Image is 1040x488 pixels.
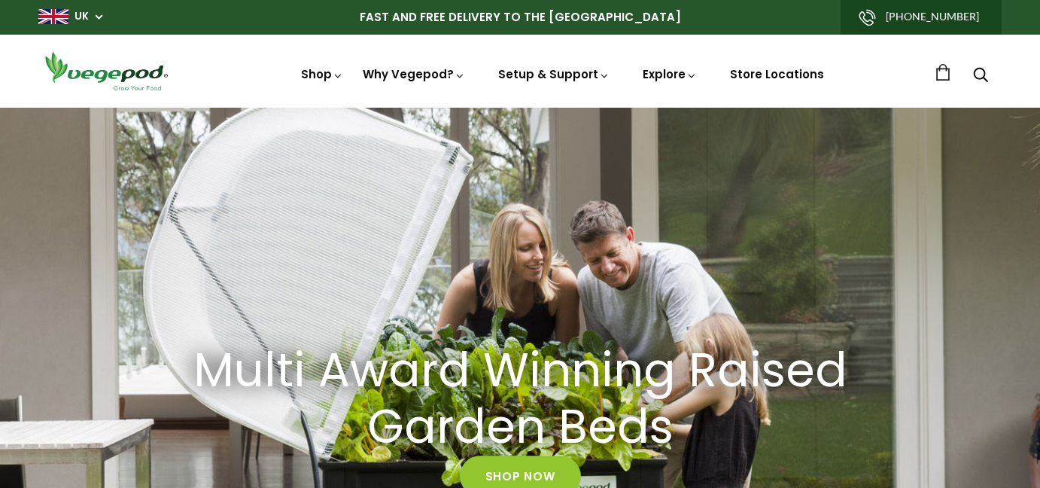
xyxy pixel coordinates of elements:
a: UK [75,9,89,24]
img: gb_large.png [38,9,68,24]
a: Multi Award Winning Raised Garden Beds [163,343,877,456]
a: Explore [643,66,697,82]
a: Shop [301,66,343,82]
a: Why Vegepod? [363,66,465,82]
h2: Multi Award Winning Raised Garden Beds [181,343,859,456]
a: Store Locations [730,66,824,82]
a: Search [973,69,988,84]
img: Vegepod [38,50,174,93]
a: Setup & Support [498,66,610,82]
